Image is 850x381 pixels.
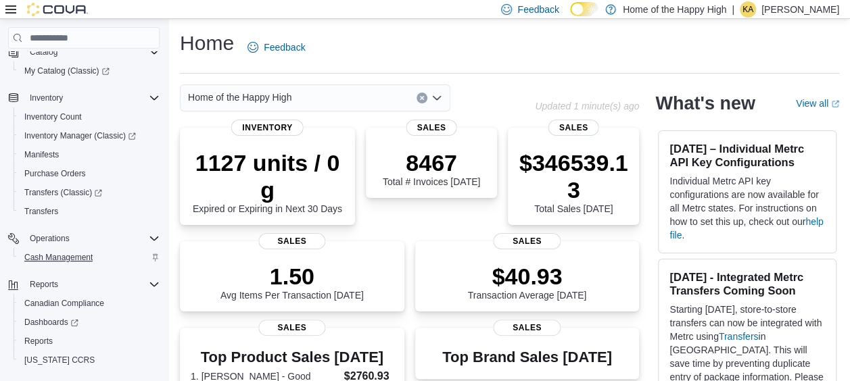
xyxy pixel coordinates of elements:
[242,34,310,61] a: Feedback
[14,183,165,202] a: Transfers (Classic)
[732,1,734,18] p: |
[14,313,165,332] a: Dashboards
[19,109,87,125] a: Inventory Count
[3,88,165,107] button: Inventory
[19,203,160,220] span: Transfers
[264,41,305,54] span: Feedback
[24,130,136,141] span: Inventory Manager (Classic)
[191,349,394,365] h3: Top Product Sales [DATE]
[24,355,95,365] span: [US_STATE] CCRS
[570,16,571,17] span: Dark Mode
[180,30,234,57] h1: Home
[19,333,58,349] a: Reports
[468,263,587,301] div: Transaction Average [DATE]
[14,164,165,183] button: Purchase Orders
[383,149,480,187] div: Total # Invoices [DATE]
[517,3,559,16] span: Feedback
[623,1,726,18] p: Home of the Happy High
[442,349,612,365] h3: Top Brand Sales [DATE]
[3,229,165,248] button: Operations
[19,184,108,201] a: Transfers (Classic)
[19,109,160,125] span: Inventory Count
[431,93,442,103] button: Open list of options
[220,263,364,290] p: 1.50
[19,203,64,220] a: Transfers
[3,43,165,61] button: Catalog
[14,61,165,80] a: My Catalog (Classic)
[494,320,561,336] span: Sales
[19,128,160,144] span: Inventory Manager (Classic)
[24,276,160,293] span: Reports
[535,101,639,111] p: Updated 1 minute(s) ago
[19,63,115,79] a: My Catalog (Classic)
[417,93,427,103] button: Clear input
[669,216,823,240] a: help file
[24,149,59,160] span: Manifests
[24,90,160,106] span: Inventory
[191,149,344,214] div: Expired or Expiring in Next 30 Days
[19,184,160,201] span: Transfers (Classic)
[19,166,91,182] a: Purchase Orders
[19,128,141,144] a: Inventory Manager (Classic)
[30,93,63,103] span: Inventory
[669,142,825,169] h3: [DATE] – Individual Metrc API Key Configurations
[19,249,98,265] a: Cash Management
[19,63,160,79] span: My Catalog (Classic)
[24,168,86,179] span: Purchase Orders
[24,187,102,198] span: Transfers (Classic)
[24,206,58,217] span: Transfers
[14,351,165,370] button: [US_STATE] CCRS
[406,120,457,136] span: Sales
[655,93,755,114] h2: What's new
[14,126,165,145] a: Inventory Manager (Classic)
[24,90,68,106] button: Inventory
[188,89,291,105] span: Home of the Happy High
[19,352,100,368] a: [US_STATE] CCRS
[14,294,165,313] button: Canadian Compliance
[796,98,839,109] a: View allExternal link
[14,145,165,164] button: Manifests
[519,149,628,203] p: $346539.13
[19,314,160,330] span: Dashboards
[19,249,160,265] span: Cash Management
[494,233,561,249] span: Sales
[24,44,63,60] button: Catalog
[548,120,599,136] span: Sales
[761,1,839,18] p: [PERSON_NAME]
[742,1,753,18] span: KA
[258,233,325,249] span: Sales
[24,111,82,122] span: Inventory Count
[30,279,58,290] span: Reports
[19,147,160,163] span: Manifests
[24,252,93,263] span: Cash Management
[19,166,160,182] span: Purchase Orders
[24,276,64,293] button: Reports
[14,107,165,126] button: Inventory Count
[468,263,587,290] p: $40.93
[19,314,84,330] a: Dashboards
[19,333,160,349] span: Reports
[831,100,839,108] svg: External link
[24,66,110,76] span: My Catalog (Classic)
[14,202,165,221] button: Transfers
[19,295,160,311] span: Canadian Compliance
[3,275,165,294] button: Reports
[24,230,160,247] span: Operations
[19,295,110,311] a: Canadian Compliance
[570,2,598,16] input: Dark Mode
[14,248,165,267] button: Cash Management
[30,233,70,244] span: Operations
[519,149,628,214] div: Total Sales [DATE]
[231,120,304,136] span: Inventory
[19,352,160,368] span: Washington CCRS
[24,317,78,328] span: Dashboards
[30,47,57,57] span: Catalog
[258,320,325,336] span: Sales
[220,263,364,301] div: Avg Items Per Transaction [DATE]
[24,44,160,60] span: Catalog
[191,149,344,203] p: 1127 units / 0 g
[24,230,75,247] button: Operations
[669,270,825,297] h3: [DATE] - Integrated Metrc Transfers Coming Soon
[24,298,104,309] span: Canadian Compliance
[719,331,759,342] a: Transfers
